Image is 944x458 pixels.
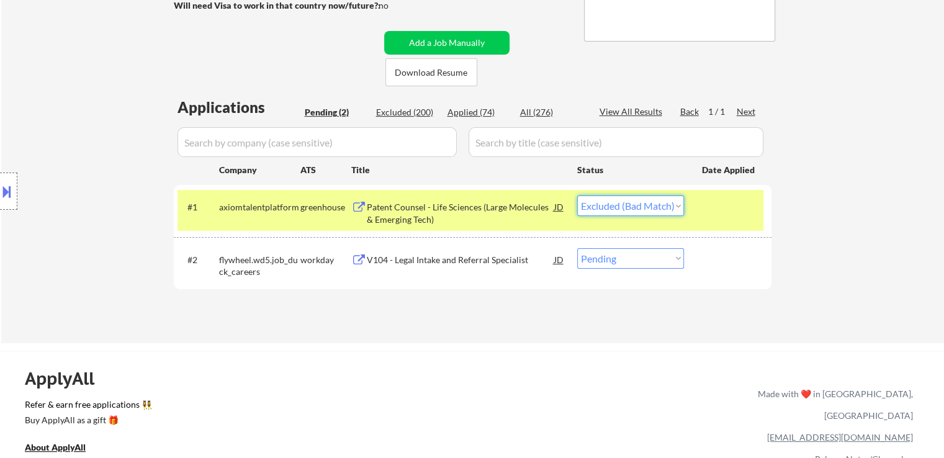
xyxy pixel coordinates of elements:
[680,106,700,118] div: Back
[577,158,684,181] div: Status
[385,58,477,86] button: Download Resume
[178,127,457,157] input: Search by company (case sensitive)
[178,100,300,115] div: Applications
[25,442,86,452] u: About ApplyAll
[737,106,757,118] div: Next
[376,106,438,119] div: Excluded (200)
[708,106,737,118] div: 1 / 1
[25,400,498,413] a: Refer & earn free applications 👯‍♀️
[520,106,582,119] div: All (276)
[219,201,300,213] div: axiomtalentplatform
[25,368,109,389] div: ApplyAll
[25,441,103,456] a: About ApplyAll
[367,254,554,266] div: V104 - Legal Intake and Referral Specialist
[300,164,351,176] div: ATS
[600,106,666,118] div: View All Results
[553,248,565,271] div: JD
[305,106,367,119] div: Pending (2)
[447,106,510,119] div: Applied (74)
[219,254,300,278] div: flywheel.wd5.job_duck_careers
[351,164,565,176] div: Title
[702,164,757,176] div: Date Applied
[219,164,300,176] div: Company
[300,201,351,213] div: greenhouse
[25,413,149,429] a: Buy ApplyAll as a gift 🎁
[753,383,913,426] div: Made with ❤️ in [GEOGRAPHIC_DATA], [GEOGRAPHIC_DATA]
[384,31,510,55] button: Add a Job Manually
[469,127,763,157] input: Search by title (case sensitive)
[767,432,913,442] a: [EMAIL_ADDRESS][DOMAIN_NAME]
[25,416,149,424] div: Buy ApplyAll as a gift 🎁
[367,201,554,225] div: Patent Counsel - Life Sciences (Large Molecules & Emerging Tech)
[300,254,351,266] div: workday
[553,195,565,218] div: JD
